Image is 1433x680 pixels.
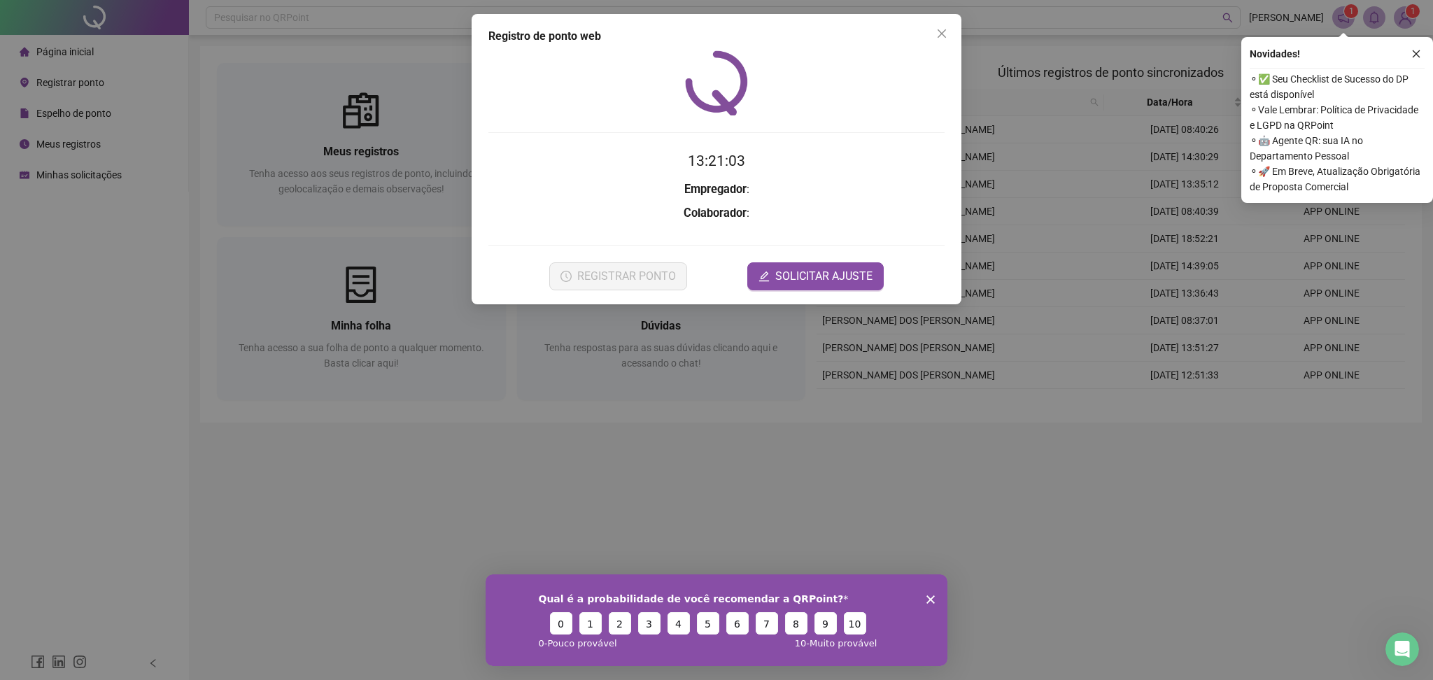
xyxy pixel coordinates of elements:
[685,50,748,115] img: QRPoint
[1250,71,1425,102] span: ⚬ ✅ Seu Checklist de Sucesso do DP está disponível
[747,262,884,290] button: editSOLICITAR AJUSTE
[488,180,945,199] h3: :
[1385,632,1419,666] iframe: Intercom live chat
[549,262,687,290] button: REGISTRAR PONTO
[684,183,747,196] strong: Empregador
[1250,46,1300,62] span: Novidades !
[488,28,945,45] div: Registro de ponto web
[1411,49,1421,59] span: close
[936,28,947,39] span: close
[486,574,947,666] iframe: Pesquisa da QRPoint
[488,204,945,222] h3: :
[775,268,873,285] span: SOLICITAR AJUSTE
[1250,102,1425,133] span: ⚬ Vale Lembrar: Política de Privacidade e LGPD na QRPoint
[758,271,770,282] span: edit
[688,153,745,169] time: 13:21:03
[1250,164,1425,194] span: ⚬ 🚀 Em Breve, Atualização Obrigatória de Proposta Comercial
[931,22,953,45] button: Close
[1250,133,1425,164] span: ⚬ 🤖 Agente QR: sua IA no Departamento Pessoal
[684,206,747,220] strong: Colaborador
